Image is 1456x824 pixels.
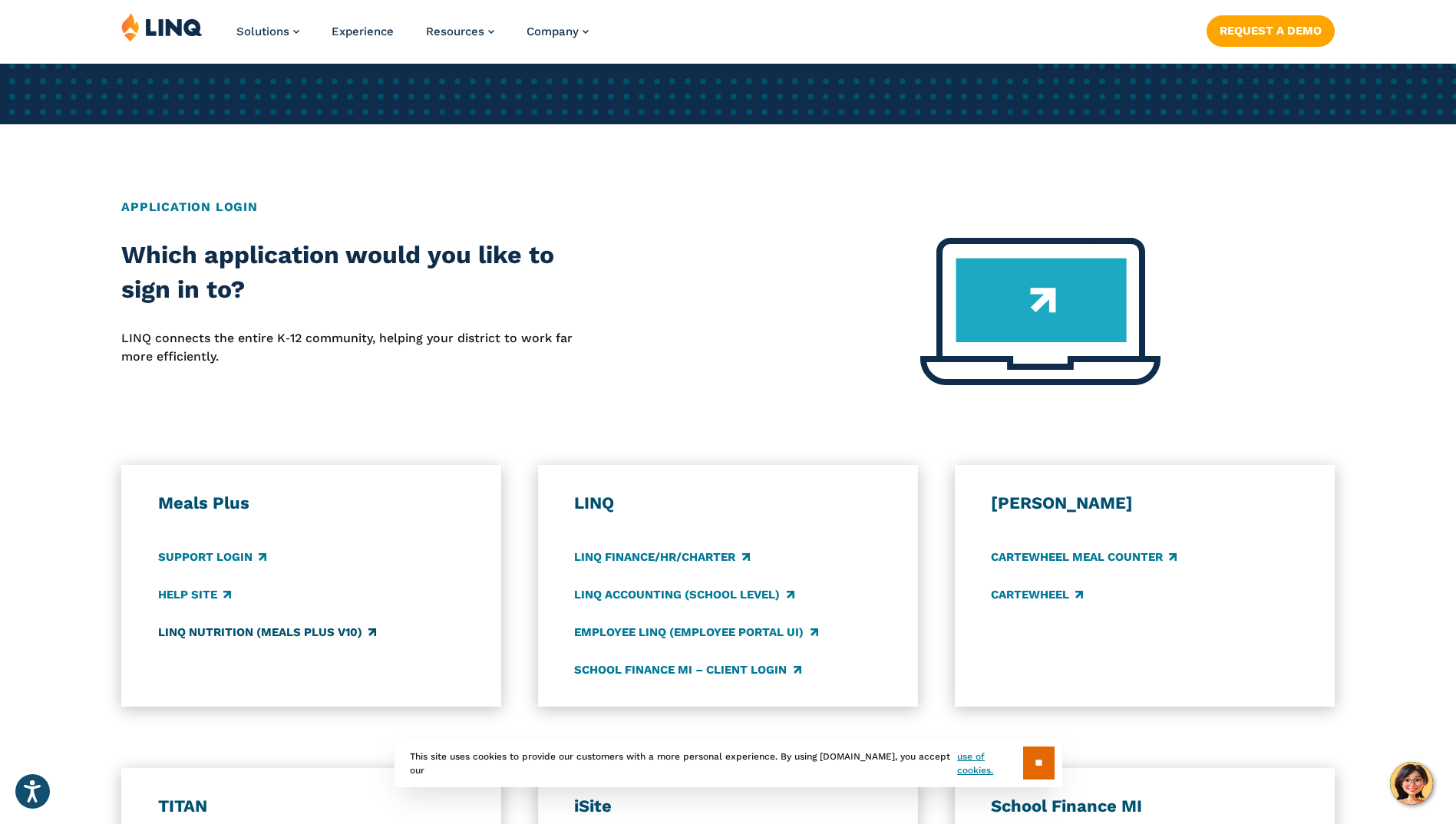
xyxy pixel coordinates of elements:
a: School Finance MI – Client Login [574,661,801,678]
a: LINQ Nutrition (Meals Plus v10) [158,624,376,641]
p: LINQ connects the entire K‑12 community, helping your district to work far more efficiently. [121,329,606,367]
a: use of cookies. [957,750,1022,777]
a: Experience [332,25,394,38]
span: Company [527,25,579,38]
nav: Button Navigation [1207,12,1335,46]
span: Resources [426,25,484,38]
h3: [PERSON_NAME] [991,493,1298,514]
nav: Primary Navigation [236,12,589,63]
a: Employee LINQ (Employee Portal UI) [574,624,817,641]
a: LINQ Accounting (school level) [574,586,794,603]
a: LINQ Finance/HR/Charter [574,549,749,565]
img: LINQ | K‑12 Software [121,12,203,41]
a: Company [527,25,589,38]
a: Help Site [158,586,231,603]
a: Support Login [158,549,266,565]
button: Hello, have a question? Let’s chat. [1390,762,1433,805]
a: CARTEWHEEL [991,586,1083,603]
a: CARTEWHEEL Meal Counter [991,549,1177,565]
h3: Meals Plus [158,493,465,514]
div: This site uses cookies to provide our customers with a more personal experience. By using [DOMAIN... [395,739,1062,787]
span: Solutions [236,25,289,38]
a: Solutions [236,25,299,38]
h2: Which application would you like to sign in to? [121,238,606,308]
h3: LINQ [574,493,881,514]
a: Request a Demo [1207,15,1335,46]
h2: Application Login [121,198,1335,216]
a: Resources [426,25,494,38]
